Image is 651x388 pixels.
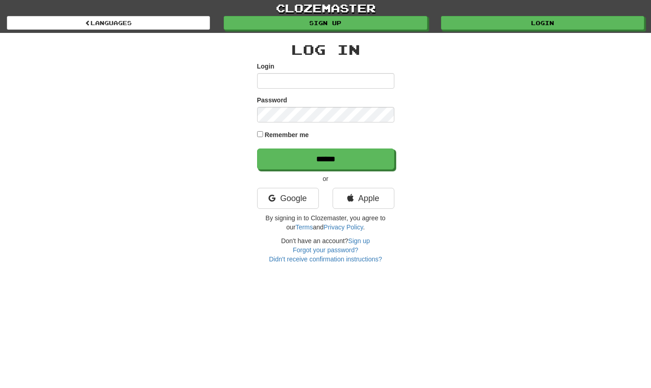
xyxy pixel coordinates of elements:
a: Terms [296,223,313,231]
a: Languages [7,16,210,30]
h2: Log In [257,42,394,57]
a: Sign up [224,16,427,30]
a: Didn't receive confirmation instructions? [269,255,382,263]
p: By signing in to Clozemaster, you agree to our and . [257,213,394,232]
a: Sign up [348,237,370,244]
label: Remember me [264,130,309,139]
a: Forgot your password? [293,246,358,254]
div: Don't have an account? [257,236,394,264]
label: Password [257,96,287,105]
a: Login [441,16,644,30]
a: Google [257,188,319,209]
a: Privacy Policy [323,223,363,231]
p: or [257,174,394,183]
label: Login [257,62,274,71]
a: Apple [333,188,394,209]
